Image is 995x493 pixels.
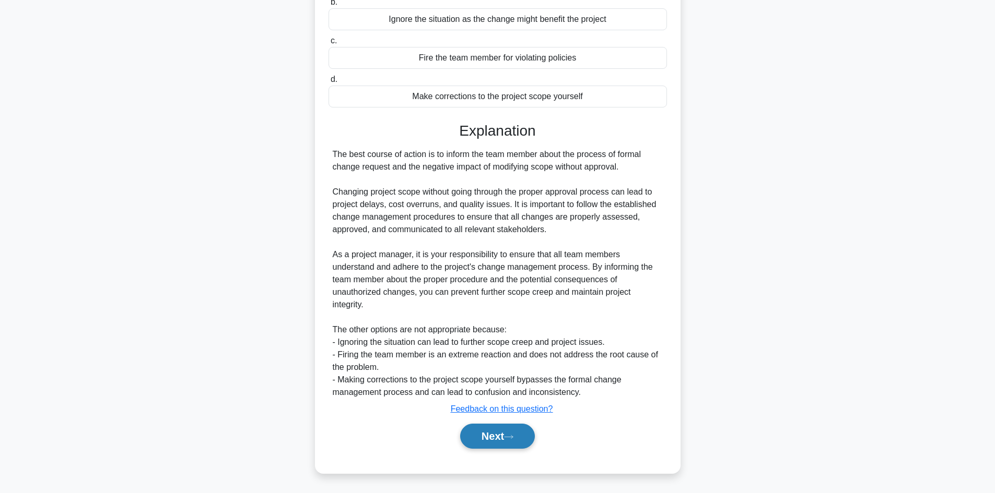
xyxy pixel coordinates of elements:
div: Make corrections to the project scope yourself [329,86,667,107]
span: d. [331,75,337,83]
h3: Explanation [335,122,661,140]
div: Ignore the situation as the change might benefit the project [329,8,667,30]
div: The best course of action is to inform the team member about the process of formal change request... [333,148,663,399]
div: Fire the team member for violating policies [329,47,667,69]
a: Feedback on this question? [451,404,553,413]
button: Next [460,424,535,449]
span: c. [331,36,337,45]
